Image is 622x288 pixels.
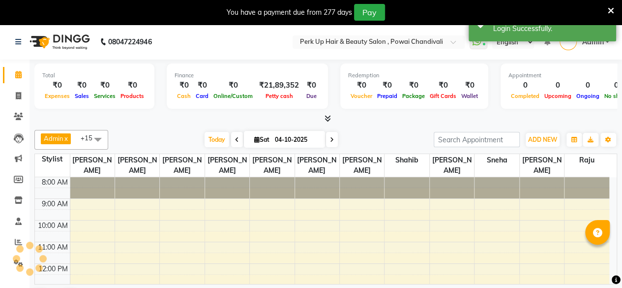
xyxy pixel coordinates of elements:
span: [PERSON_NAME] [520,154,564,177]
img: logo [25,28,92,56]
div: 0 [542,80,574,91]
div: ₹0 [427,80,459,91]
span: [PERSON_NAME] [115,154,159,177]
div: ₹0 [348,80,375,91]
span: [PERSON_NAME] [340,154,384,177]
div: ₹0 [118,80,147,91]
div: ₹0 [175,80,193,91]
div: ₹0 [375,80,400,91]
span: Shahib [385,154,429,166]
a: x [63,134,68,142]
div: ₹0 [303,80,320,91]
span: Expenses [42,93,72,99]
span: Services [91,93,118,99]
b: 08047224946 [108,28,151,56]
span: Admin [44,134,63,142]
span: Petty cash [263,93,296,99]
span: Today [205,132,229,147]
input: Search Appointment [434,132,520,147]
span: ADD NEW [528,136,557,143]
span: Gift Cards [427,93,459,99]
span: Ongoing [574,93,602,99]
span: Sneha [474,154,519,166]
div: 11:00 AM [36,242,70,253]
span: Online/Custom [211,93,255,99]
button: Pay [354,4,385,21]
span: Completed [508,93,542,99]
span: [PERSON_NAME] [295,154,339,177]
div: ₹0 [42,80,72,91]
input: 2025-10-04 [272,132,321,147]
span: [PERSON_NAME] [70,154,115,177]
div: 12:00 PM [36,264,70,274]
div: ₹21,89,352 [255,80,303,91]
div: Redemption [348,71,480,80]
div: Total [42,71,147,80]
span: [PERSON_NAME] [430,154,474,177]
img: Admin [560,33,577,50]
div: 10:00 AM [36,221,70,231]
span: Raju [564,154,609,166]
button: ADD NEW [526,133,560,147]
span: Sat [252,136,272,143]
div: ₹0 [211,80,255,91]
span: [PERSON_NAME] [250,154,294,177]
span: Products [118,93,147,99]
div: Login Successfully. [493,24,609,34]
div: ₹0 [193,80,211,91]
span: [PERSON_NAME] [160,154,204,177]
div: 9:00 AM [40,199,70,209]
span: +15 [81,134,100,142]
span: Voucher [348,93,375,99]
div: 0 [508,80,542,91]
div: Finance [175,71,320,80]
span: Sales [72,93,91,99]
span: [PERSON_NAME] [205,154,249,177]
span: Upcoming [542,93,574,99]
span: Cash [175,93,193,99]
div: Stylist [35,154,70,164]
div: ₹0 [91,80,118,91]
div: 0 [574,80,602,91]
span: Wallet [459,93,480,99]
span: Prepaid [375,93,400,99]
span: Admin [582,37,603,47]
span: Due [304,93,319,99]
span: Card [193,93,211,99]
span: Package [400,93,427,99]
div: ₹0 [72,80,91,91]
div: ₹0 [400,80,427,91]
div: ₹0 [459,80,480,91]
div: You have a payment due from 277 days [227,7,352,18]
div: 8:00 AM [40,177,70,188]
